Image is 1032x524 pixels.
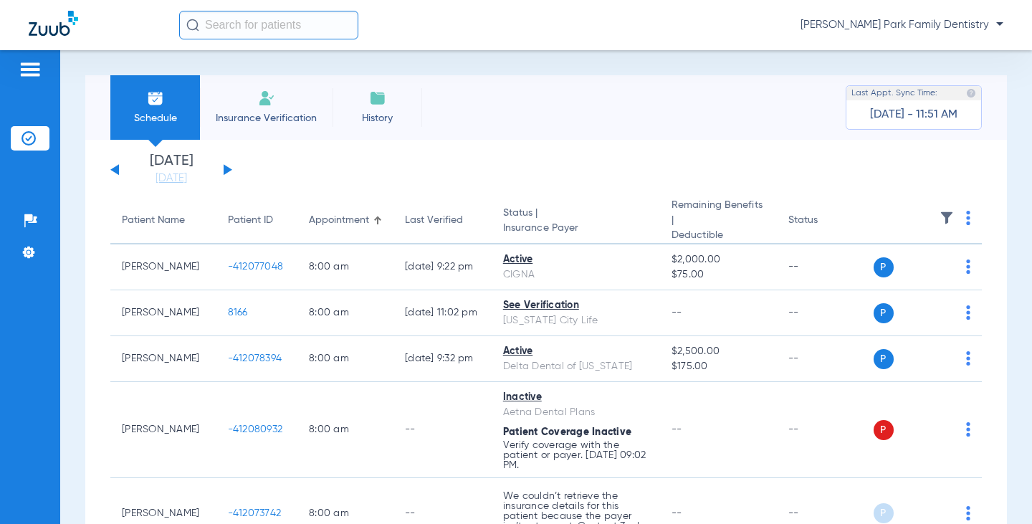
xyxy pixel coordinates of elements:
[503,313,649,328] div: [US_STATE] City Life
[297,336,393,382] td: 8:00 AM
[966,422,970,437] img: group-dot-blue.svg
[966,351,970,366] img: group-dot-blue.svg
[393,244,492,290] td: [DATE] 9:22 PM
[228,213,287,228] div: Patient ID
[258,90,275,107] img: Manual Insurance Verification
[966,259,970,274] img: group-dot-blue.svg
[966,305,970,320] img: group-dot-blue.svg
[966,88,976,98] img: last sync help info
[228,353,282,363] span: -412078394
[211,111,322,125] span: Insurance Verification
[128,171,214,186] a: [DATE]
[966,506,970,520] img: group-dot-blue.svg
[503,267,649,282] div: CIGNA
[672,308,682,318] span: --
[19,61,42,78] img: hamburger-icon
[851,86,937,100] span: Last Appt. Sync Time:
[309,213,369,228] div: Appointment
[874,303,894,323] span: P
[503,344,649,359] div: Active
[405,213,463,228] div: Last Verified
[309,213,382,228] div: Appointment
[672,344,765,359] span: $2,500.00
[874,257,894,277] span: P
[874,349,894,369] span: P
[122,213,185,228] div: Patient Name
[777,198,874,244] th: Status
[110,382,216,478] td: [PERSON_NAME]
[874,420,894,440] span: P
[777,290,874,336] td: --
[672,228,765,243] span: Deductible
[874,503,894,523] span: P
[228,424,283,434] span: -412080932
[870,108,957,122] span: [DATE] - 11:51 AM
[966,211,970,225] img: group-dot-blue.svg
[297,382,393,478] td: 8:00 AM
[228,508,282,518] span: -412073742
[672,508,682,518] span: --
[228,213,273,228] div: Patient ID
[393,290,492,336] td: [DATE] 11:02 PM
[777,244,874,290] td: --
[503,221,649,236] span: Insurance Payer
[393,336,492,382] td: [DATE] 9:32 PM
[29,11,78,36] img: Zuub Logo
[672,359,765,374] span: $175.00
[110,244,216,290] td: [PERSON_NAME]
[940,211,954,225] img: filter.svg
[503,252,649,267] div: Active
[228,308,248,318] span: 8166
[672,267,765,282] span: $75.00
[777,336,874,382] td: --
[128,154,214,186] li: [DATE]
[121,111,189,125] span: Schedule
[503,427,631,437] span: Patient Coverage Inactive
[503,359,649,374] div: Delta Dental of [US_STATE]
[503,298,649,313] div: See Verification
[179,11,358,39] input: Search for patients
[503,405,649,420] div: Aetna Dental Plans
[393,382,492,478] td: --
[297,244,393,290] td: 8:00 AM
[503,390,649,405] div: Inactive
[122,213,205,228] div: Patient Name
[228,262,284,272] span: -412077048
[672,424,682,434] span: --
[777,382,874,478] td: --
[660,198,777,244] th: Remaining Benefits |
[147,90,164,107] img: Schedule
[369,90,386,107] img: History
[186,19,199,32] img: Search Icon
[343,111,411,125] span: History
[503,440,649,470] p: Verify coverage with the patient or payer. [DATE] 09:02 PM.
[801,18,1003,32] span: [PERSON_NAME] Park Family Dentistry
[492,198,660,244] th: Status |
[110,336,216,382] td: [PERSON_NAME]
[297,290,393,336] td: 8:00 AM
[405,213,480,228] div: Last Verified
[110,290,216,336] td: [PERSON_NAME]
[672,252,765,267] span: $2,000.00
